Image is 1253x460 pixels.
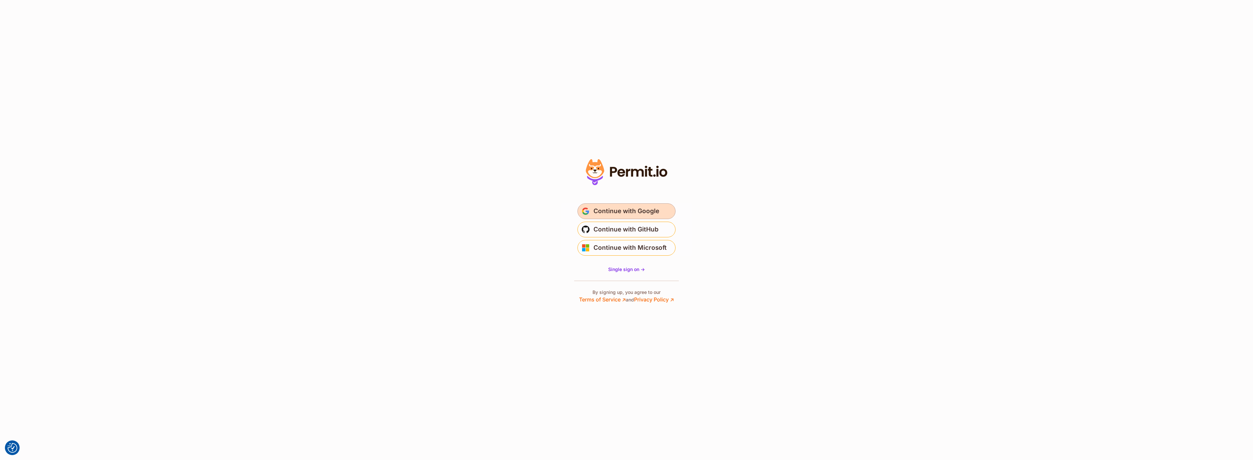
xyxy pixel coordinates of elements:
button: Consent Preferences [8,443,17,453]
button: Continue with Microsoft [577,240,676,256]
span: Continue with GitHub [593,224,659,235]
button: Continue with GitHub [577,222,676,237]
span: Continue with Microsoft [593,243,667,253]
a: Privacy Policy ↗ [634,296,674,303]
span: Continue with Google [593,206,659,216]
button: Continue with Google [577,203,676,219]
a: Terms of Service ↗ [579,296,626,303]
a: Single sign on -> [608,266,645,273]
span: Single sign on -> [608,266,645,272]
img: Revisit consent button [8,443,17,453]
p: By signing up, you agree to our and [579,289,674,303]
